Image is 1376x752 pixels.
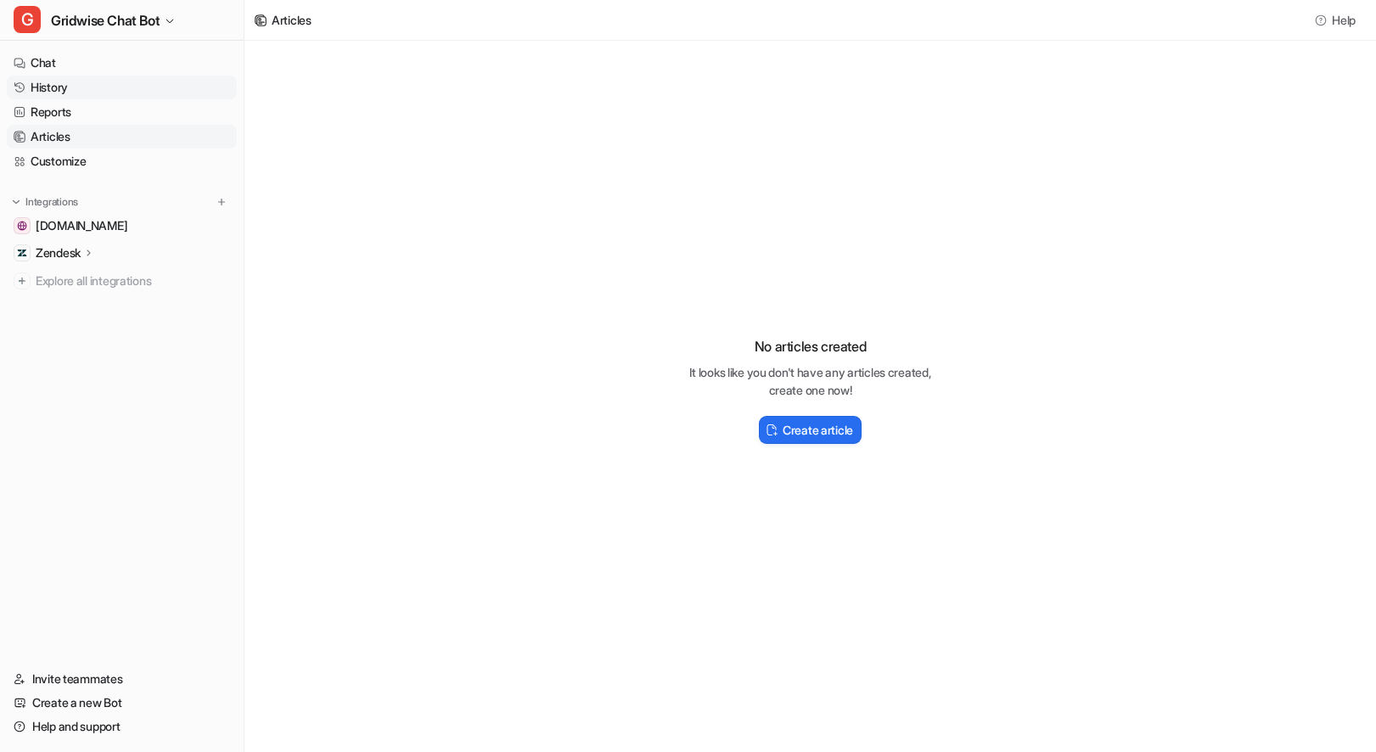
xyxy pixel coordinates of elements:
p: Zendesk [36,244,81,261]
a: Articles [7,125,237,149]
img: menu_add.svg [216,196,227,208]
span: Explore all integrations [36,267,230,295]
a: gridwise.io[DOMAIN_NAME] [7,214,237,238]
img: Zendesk [17,248,27,258]
p: It looks like you don't have any articles created, create one now! [675,363,946,399]
h3: No articles created [675,336,946,356]
button: Help [1310,8,1362,32]
p: Integrations [25,195,78,209]
a: Invite teammates [7,667,237,691]
span: Gridwise Chat Bot [51,8,160,32]
button: Create article [759,416,862,444]
a: Chat [7,51,237,75]
div: Articles [272,11,312,29]
a: Customize [7,149,237,173]
img: gridwise.io [17,221,27,231]
img: explore all integrations [14,272,31,289]
span: [DOMAIN_NAME] [36,217,127,234]
img: expand menu [10,196,22,208]
h2: Create article [783,421,853,439]
a: Help and support [7,715,237,738]
a: Explore all integrations [7,269,237,293]
a: History [7,76,237,99]
a: Reports [7,100,237,124]
button: Integrations [7,194,83,210]
a: Create a new Bot [7,691,237,715]
span: G [14,6,41,33]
